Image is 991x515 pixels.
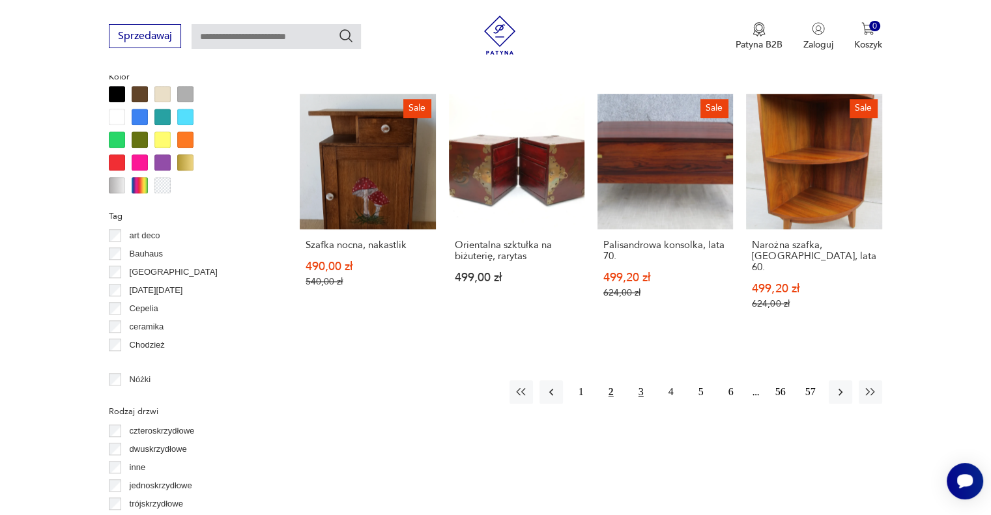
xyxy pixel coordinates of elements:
p: 624,00 zł [752,298,876,309]
p: Patyna B2B [736,38,783,51]
button: Szukaj [338,28,354,44]
a: SaleNarożna szafka, Niemcy, lata 60.Narożna szafka, [GEOGRAPHIC_DATA], lata 60.499,20 zł624,00 zł [746,94,882,335]
p: czteroskrzydłowe [130,424,195,438]
button: 4 [659,380,683,404]
button: Sprzedawaj [109,24,181,48]
button: 2 [599,380,623,404]
h3: Orientalna szktułka na biżuterię, rarytas [455,240,579,262]
a: SalePalisandrowa konsolka, lata 70.Palisandrowa konsolka, lata 70.499,20 zł624,00 zł [597,94,733,335]
h3: Szafka nocna, nakastlik [306,240,429,251]
img: Ikona koszyka [861,22,874,35]
p: trójskrzydłowe [130,497,183,511]
img: Patyna - sklep z meblami i dekoracjami vintage [480,16,519,55]
p: dwuskrzydłowe [130,442,187,456]
div: 0 [869,21,880,32]
button: 6 [719,380,743,404]
p: art deco [130,229,160,243]
p: 499,20 zł [603,272,727,283]
p: Bauhaus [130,247,163,261]
a: Orientalna szktułka na biżuterię, rarytasOrientalna szktułka na biżuterię, rarytas499,00 zł [449,94,584,335]
p: inne [130,460,146,475]
p: 499,20 zł [752,283,876,294]
p: Chodzież [130,338,165,352]
a: SaleSzafka nocna, nakastlikSzafka nocna, nakastlik490,00 zł540,00 zł [300,94,435,335]
p: Nóżki [130,372,151,387]
a: Sprzedawaj [109,33,181,42]
button: 5 [689,380,713,404]
img: Ikonka użytkownika [812,22,825,35]
p: 540,00 zł [306,276,429,287]
p: 499,00 zł [455,272,579,283]
p: Kolor [109,70,268,84]
p: Zaloguj [803,38,833,51]
p: 624,00 zł [603,287,727,298]
p: jednoskrzydłowe [130,479,192,493]
button: Zaloguj [803,22,833,51]
p: [GEOGRAPHIC_DATA] [130,265,218,279]
p: [DATE][DATE] [130,283,183,298]
button: 1 [569,380,593,404]
p: Ćmielów [130,356,162,370]
p: Cepelia [130,301,158,316]
button: 56 [769,380,792,404]
h3: Narożna szafka, [GEOGRAPHIC_DATA], lata 60. [752,240,876,273]
button: 57 [799,380,822,404]
img: Ikona medalu [753,22,766,36]
button: Patyna B2B [736,22,783,51]
p: 490,00 zł [306,261,429,272]
p: Koszyk [854,38,882,51]
a: Ikona medaluPatyna B2B [736,22,783,51]
iframe: Smartsupp widget button [947,463,983,499]
p: Tag [109,209,268,223]
button: 3 [629,380,653,404]
h3: Palisandrowa konsolka, lata 70. [603,240,727,262]
p: Rodzaj drzwi [109,404,268,419]
button: 0Koszyk [854,22,882,51]
p: ceramika [130,320,164,334]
